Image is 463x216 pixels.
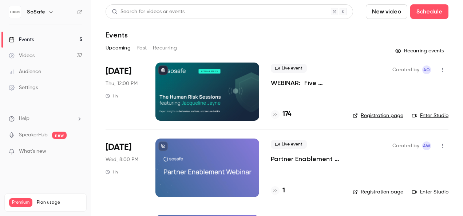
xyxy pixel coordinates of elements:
[271,140,307,149] span: Live event
[9,36,34,43] div: Events
[74,148,82,155] iframe: Noticeable Trigger
[37,200,82,205] span: Plan usage
[27,8,45,16] h6: SoSafe
[106,42,131,54] button: Upcoming
[271,155,341,163] a: Partner Enablement Webinar Q4
[271,109,291,119] a: 174
[9,68,41,75] div: Audience
[353,188,403,196] a: Registration page
[106,139,144,197] div: Nov 12 Wed, 10:00 AM (Europe/Berlin)
[412,188,448,196] a: Enter Studio
[422,141,431,150] span: Alexandra Wasilewski
[106,169,118,175] div: 1 h
[9,6,21,18] img: SoSafe
[271,64,307,73] span: Live event
[353,112,403,119] a: Registration page
[106,65,131,77] span: [DATE]
[9,84,38,91] div: Settings
[112,8,185,16] div: Search for videos or events
[392,141,419,150] span: Created by
[412,112,448,119] a: Enter Studio
[282,186,285,196] h4: 1
[19,131,48,139] a: SpeakerHub
[392,65,419,74] span: Created by
[106,80,138,87] span: Thu, 12:00 PM
[423,141,430,150] span: AW
[271,186,285,196] a: 1
[9,198,32,207] span: Premium
[19,148,46,155] span: What's new
[153,42,177,54] button: Recurring
[106,63,144,121] div: Sep 25 Thu, 12:00 PM (Australia/Sydney)
[106,156,138,163] span: Wed, 8:00 PM
[19,115,29,123] span: Help
[106,93,118,99] div: 1 h
[106,31,128,39] h1: Events
[9,115,82,123] li: help-dropdown-opener
[410,4,448,19] button: Schedule
[271,79,341,87] a: WEBINAR: Five Overlooked Metrics in Human Risk Management
[106,141,131,153] span: [DATE]
[282,109,291,119] h4: 174
[9,52,35,59] div: Videos
[136,42,147,54] button: Past
[423,65,430,74] span: AO
[366,4,407,19] button: New video
[392,45,448,57] button: Recurring events
[52,132,67,139] span: new
[422,65,431,74] span: Alba Oni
